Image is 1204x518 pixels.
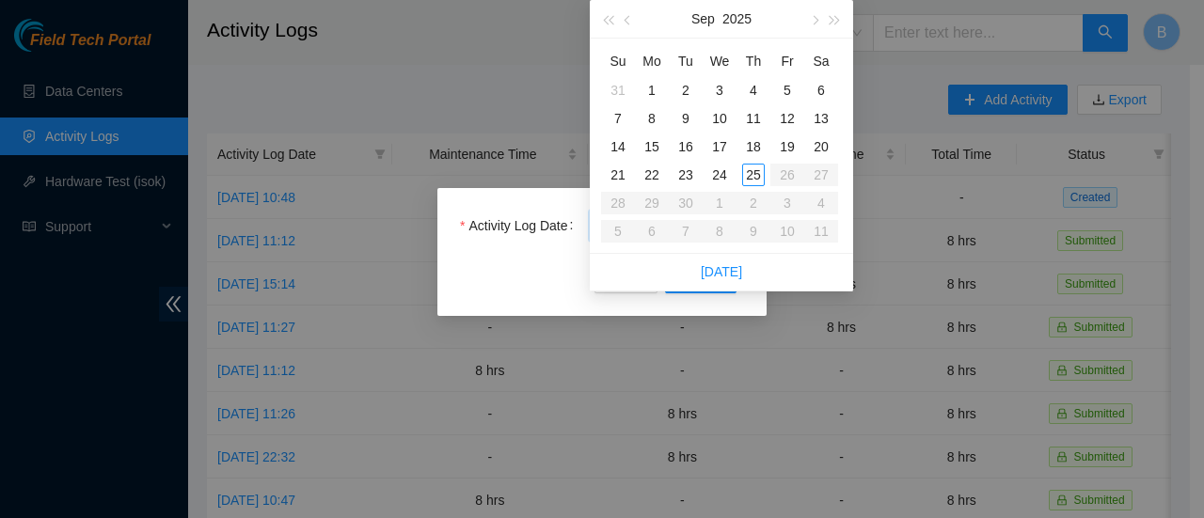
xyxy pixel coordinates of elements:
td: 2025-09-21 [601,161,635,189]
div: 25 [742,164,765,186]
td: 2025-09-01 [635,76,669,104]
td: 2025-09-24 [703,161,737,189]
th: Sa [804,46,838,76]
div: 21 [607,164,629,186]
div: 2 [674,79,697,102]
label: Activity Log Date [460,211,580,241]
div: 4 [742,79,765,102]
td: 2025-09-15 [635,133,669,161]
td: 2025-09-03 [703,76,737,104]
div: 1 [641,79,663,102]
td: 2025-09-05 [770,76,804,104]
div: 9 [674,107,697,130]
td: 2025-09-11 [737,104,770,133]
td: 2025-09-16 [669,133,703,161]
div: 10 [708,107,731,130]
div: 17 [708,135,731,158]
td: 2025-09-20 [804,133,838,161]
div: 11 [742,107,765,130]
div: 12 [776,107,799,130]
td: 2025-09-04 [737,76,770,104]
div: 5 [776,79,799,102]
div: 18 [742,135,765,158]
td: 2025-09-08 [635,104,669,133]
td: 2025-09-18 [737,133,770,161]
div: 13 [810,107,832,130]
td: 2025-09-09 [669,104,703,133]
th: Tu [669,46,703,76]
div: 15 [641,135,663,158]
td: 2025-09-13 [804,104,838,133]
td: 2025-09-02 [669,76,703,104]
div: 20 [810,135,832,158]
div: 16 [674,135,697,158]
div: 19 [776,135,799,158]
td: 2025-09-23 [669,161,703,189]
th: Fr [770,46,804,76]
a: [DATE] [701,264,742,279]
td: 2025-09-14 [601,133,635,161]
div: 7 [607,107,629,130]
th: Th [737,46,770,76]
td: 2025-09-06 [804,76,838,104]
div: 31 [607,79,629,102]
div: 24 [708,164,731,186]
td: 2025-09-10 [703,104,737,133]
div: 14 [607,135,629,158]
td: 2025-09-25 [737,161,770,189]
th: Su [601,46,635,76]
td: 2025-08-31 [601,76,635,104]
div: 6 [810,79,832,102]
div: 23 [674,164,697,186]
td: 2025-09-17 [703,133,737,161]
td: 2025-09-12 [770,104,804,133]
div: 3 [708,79,731,102]
td: 2025-09-07 [601,104,635,133]
div: 22 [641,164,663,186]
td: 2025-09-19 [770,133,804,161]
td: 2025-09-22 [635,161,669,189]
th: Mo [635,46,669,76]
th: We [703,46,737,76]
div: 8 [641,107,663,130]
